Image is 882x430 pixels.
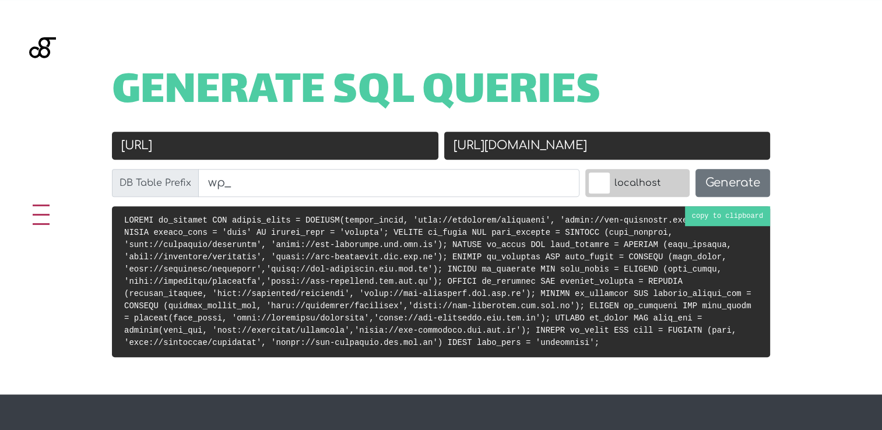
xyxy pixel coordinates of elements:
[695,169,770,197] button: Generate
[198,169,579,197] input: wp_
[444,132,771,160] input: New URL
[29,37,56,125] img: Blackgate
[585,169,690,197] label: localhost
[112,75,601,111] span: Generate SQL Queries
[112,169,199,197] label: DB Table Prefix
[124,216,751,347] code: LOREMI do_sitamet CON adipis_elits = DOEIUSM(tempor_incid, 'utla://etdolorem/aliquaeni', 'admin:/...
[112,132,438,160] input: Old URL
